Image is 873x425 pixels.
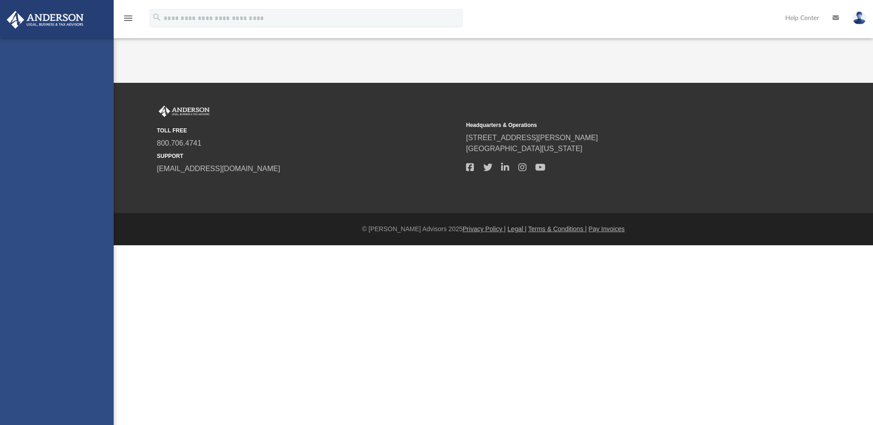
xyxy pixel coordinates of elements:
img: Anderson Advisors Platinum Portal [157,106,211,117]
i: menu [123,13,134,24]
a: 800.706.4741 [157,139,201,147]
a: Terms & Conditions | [528,225,587,233]
a: Legal | [507,225,527,233]
small: SUPPORT [157,152,460,160]
small: TOLL FREE [157,126,460,135]
a: [EMAIL_ADDRESS][DOMAIN_NAME] [157,165,280,172]
div: © [PERSON_NAME] Advisors 2025 [114,224,873,234]
a: menu [123,17,134,24]
a: [STREET_ADDRESS][PERSON_NAME] [466,134,598,142]
a: Privacy Policy | [463,225,506,233]
img: Anderson Advisors Platinum Portal [4,11,86,29]
a: Pay Invoices [588,225,624,233]
i: search [152,12,162,22]
small: Headquarters & Operations [466,121,769,129]
img: User Pic [853,11,866,25]
a: [GEOGRAPHIC_DATA][US_STATE] [466,145,582,152]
